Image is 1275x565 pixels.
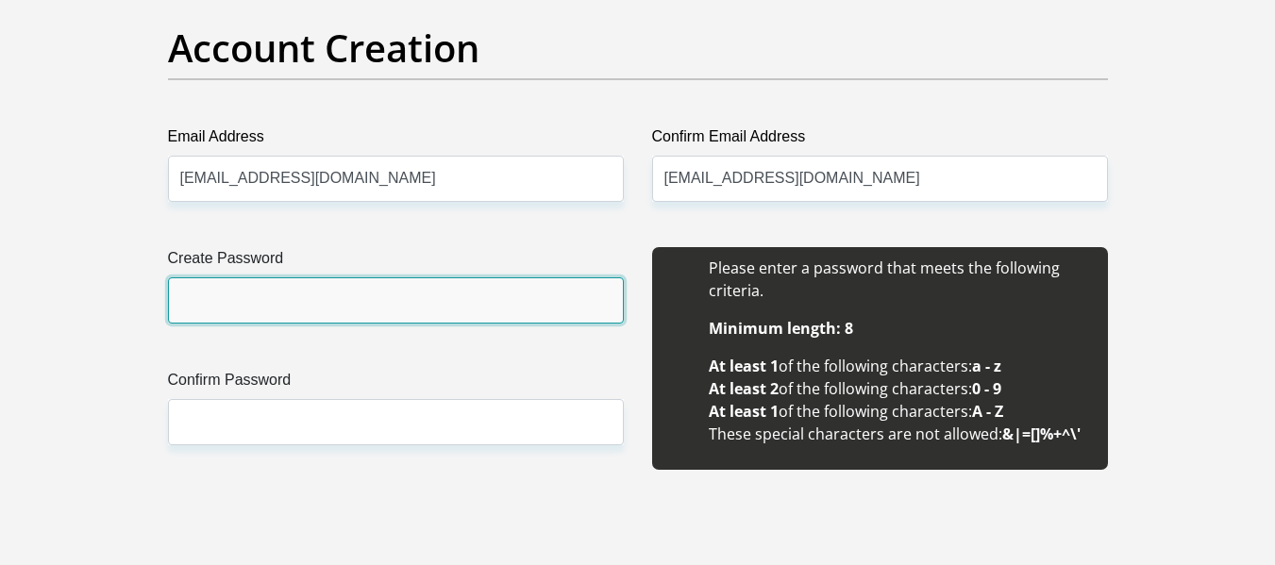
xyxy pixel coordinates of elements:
label: Confirm Password [168,369,624,399]
input: Create Password [168,277,624,324]
b: &|=[]%+^\' [1002,424,1081,444]
input: Email Address [168,156,624,202]
label: Confirm Email Address [652,125,1108,156]
label: Email Address [168,125,624,156]
b: Minimum length: 8 [709,318,853,339]
b: A - Z [972,401,1003,422]
li: of the following characters: [709,355,1089,377]
li: Please enter a password that meets the following criteria. [709,257,1089,302]
b: At least 1 [709,356,779,376]
b: 0 - 9 [972,378,1001,399]
b: At least 1 [709,401,779,422]
li: of the following characters: [709,400,1089,423]
h2: Account Creation [168,25,1108,71]
li: These special characters are not allowed: [709,423,1089,445]
input: Confirm Password [168,399,624,445]
label: Create Password [168,247,624,277]
b: At least 2 [709,378,779,399]
li: of the following characters: [709,377,1089,400]
b: a - z [972,356,1001,376]
input: Confirm Email Address [652,156,1108,202]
